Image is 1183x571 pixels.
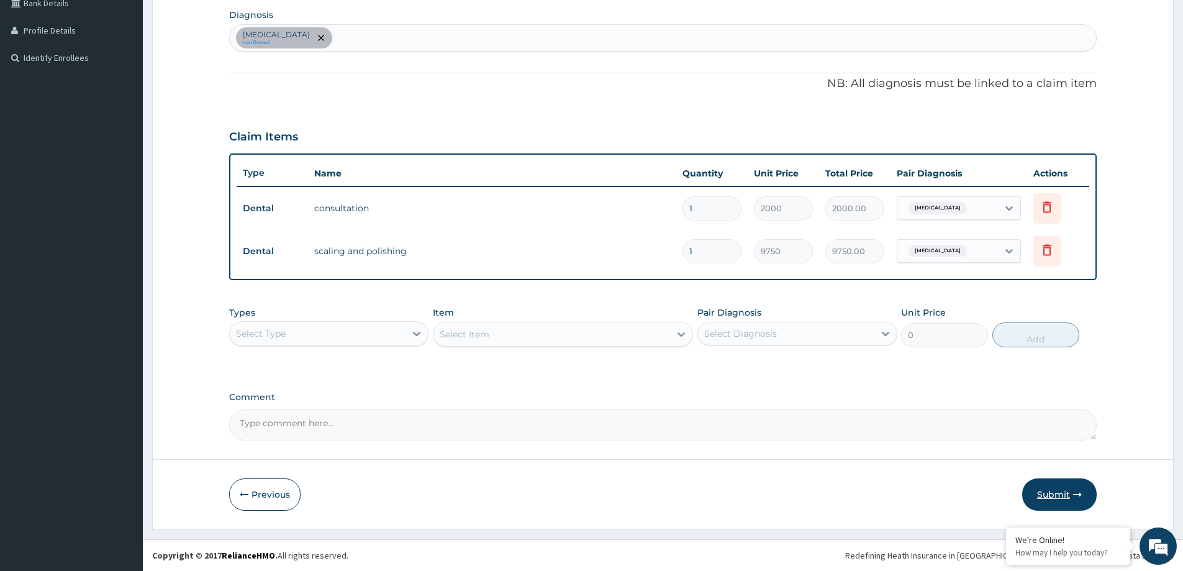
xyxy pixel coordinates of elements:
button: Previous [229,478,301,511]
span: [MEDICAL_DATA] [909,245,967,257]
img: d_794563401_company_1708531726252_794563401 [23,62,50,93]
p: [MEDICAL_DATA] [243,30,310,40]
p: How may I help you today? [1015,547,1121,558]
p: NB: All diagnosis must be linked to a claim item [229,76,1097,92]
h3: Claim Items [229,130,298,144]
a: RelianceHMO [222,550,275,561]
th: Type [237,162,308,185]
th: Quantity [676,161,748,186]
span: We're online! [72,157,171,282]
div: Redefining Heath Insurance in [GEOGRAPHIC_DATA] using Telemedicine and Data Science! [845,549,1174,562]
button: Add [992,322,1079,347]
div: Select Type [236,327,286,340]
label: Pair Diagnosis [697,306,761,319]
th: Unit Price [748,161,819,186]
strong: Copyright © 2017 . [152,550,278,561]
div: We're Online! [1015,534,1121,546]
span: [MEDICAL_DATA] [909,202,967,214]
span: remove selection option [315,32,327,43]
label: Types [229,308,255,318]
td: Dental [237,197,308,220]
div: Minimize live chat window [204,6,233,36]
button: Submit [1022,478,1097,511]
label: Item [433,306,454,319]
td: scaling and polishing [308,239,676,263]
div: Select Diagnosis [704,327,777,340]
th: Actions [1027,161,1089,186]
th: Name [308,161,676,186]
td: Dental [237,240,308,263]
label: Unit Price [901,306,946,319]
small: confirmed [243,40,310,46]
td: consultation [308,196,676,221]
textarea: Type your message and hit 'Enter' [6,339,237,383]
th: Total Price [819,161,891,186]
footer: All rights reserved. [143,539,1183,571]
label: Diagnosis [229,9,273,21]
label: Comment [229,392,1097,403]
th: Pair Diagnosis [891,161,1027,186]
div: Chat with us now [65,70,209,86]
